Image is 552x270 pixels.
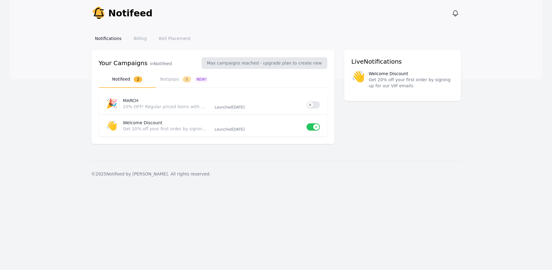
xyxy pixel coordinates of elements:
h3: Your Campaigns [99,59,148,67]
p: Launched [215,105,302,110]
span: 0 [183,76,191,82]
p: Get 20% off your first order by signing up for our VIP emails. [123,126,207,132]
span: 👋 [106,120,117,131]
p: MARCH [123,98,210,104]
a: Notifications [91,33,125,44]
h3: Live Notifications [351,57,454,66]
p: Welcome Discount [123,120,210,126]
span: Notifeed [108,8,153,19]
span: 2 [134,76,142,82]
p: Get 20% off your first order by signing up for our VIP emails. [369,77,454,89]
button: Max campaigns reached - upgrade plan to create new [202,57,327,69]
time: 2023-07-19T18:32:13.145Z [232,127,245,132]
a: 👋Welcome DiscountGet 20% off your first order by signing up for our VIP emails.Launched[DATE] [99,115,327,137]
p: Launched [215,127,302,132]
a: Notifeed [91,6,153,21]
button: Notifeed2 [99,71,156,88]
span: All rights reserved. [170,172,211,176]
button: Notipops0NEW! [156,71,213,88]
img: Your Company [91,6,106,21]
time: 2025-03-06T14:55:44.789Z [232,105,245,109]
a: Bell Placement [155,33,194,44]
span: 👋 [351,71,365,89]
p: Welcome Discount [369,71,408,77]
span: © 2025 Notifeed by [PERSON_NAME]. [91,172,169,176]
span: 🎉 [106,98,117,109]
p: 20% OFF! Regular priced items with code MARCH [123,104,207,110]
p: in Notifeed [150,61,172,67]
a: 🎉MARCH20% OFF! Regular priced items with code MARCHLaunched[DATE] [99,93,327,115]
span: NEW! [195,76,208,82]
a: Billing [130,33,150,44]
nav: Tabs [99,71,327,88]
